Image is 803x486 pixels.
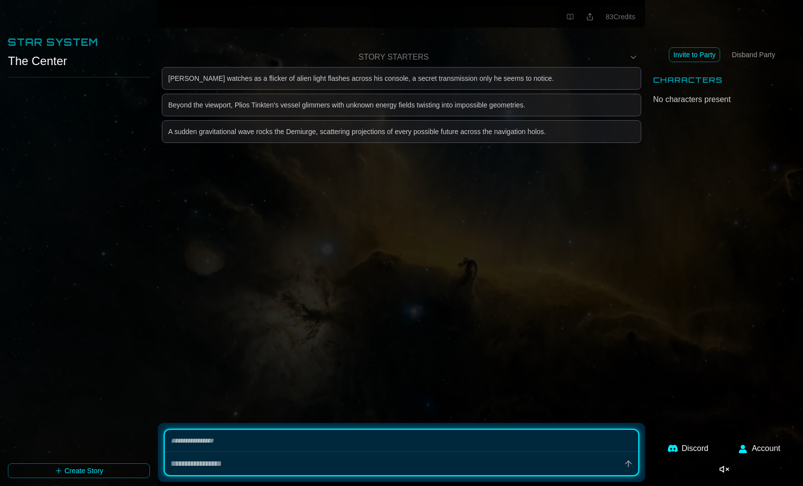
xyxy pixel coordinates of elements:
a: Discord [662,437,714,460]
button: Account [732,437,786,460]
div: The Center [8,53,150,69]
h2: Star System [8,35,98,49]
button: Hide suggestions [625,51,641,63]
button: Create Story [8,463,150,478]
img: User [738,444,748,453]
button: A sudden gravitational wave rocks the Demiurge, scattering projections of every possible future a... [162,120,641,143]
a: View your book [562,11,578,23]
div: No characters present [653,94,795,105]
div: A sudden gravitational wave rocks the Demiurge, scattering projections of every possible future a... [168,127,635,137]
div: Beyond the viewport, Plios Tinkten's vessel glimmers with unknown energy fields twisting into imp... [168,100,635,110]
img: Discord [668,444,678,453]
div: [PERSON_NAME] watches as a flicker of alien light flashes across his console, a secret transmissi... [168,73,635,83]
span: 83 Credits [606,13,635,21]
button: Invite to Party [669,47,720,62]
button: 83Credits [602,10,639,24]
button: Disband Party [728,48,779,62]
h2: Characters [653,74,723,86]
h2: Story Starters [162,51,625,63]
button: Share this location [582,11,598,23]
button: Enable music [711,460,737,478]
button: Beyond the viewport, Plios Tinkten's vessel glimmers with unknown energy fields twisting into imp... [162,94,641,116]
button: [PERSON_NAME] watches as a flicker of alien light flashes across his console, a secret transmissi... [162,67,641,90]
